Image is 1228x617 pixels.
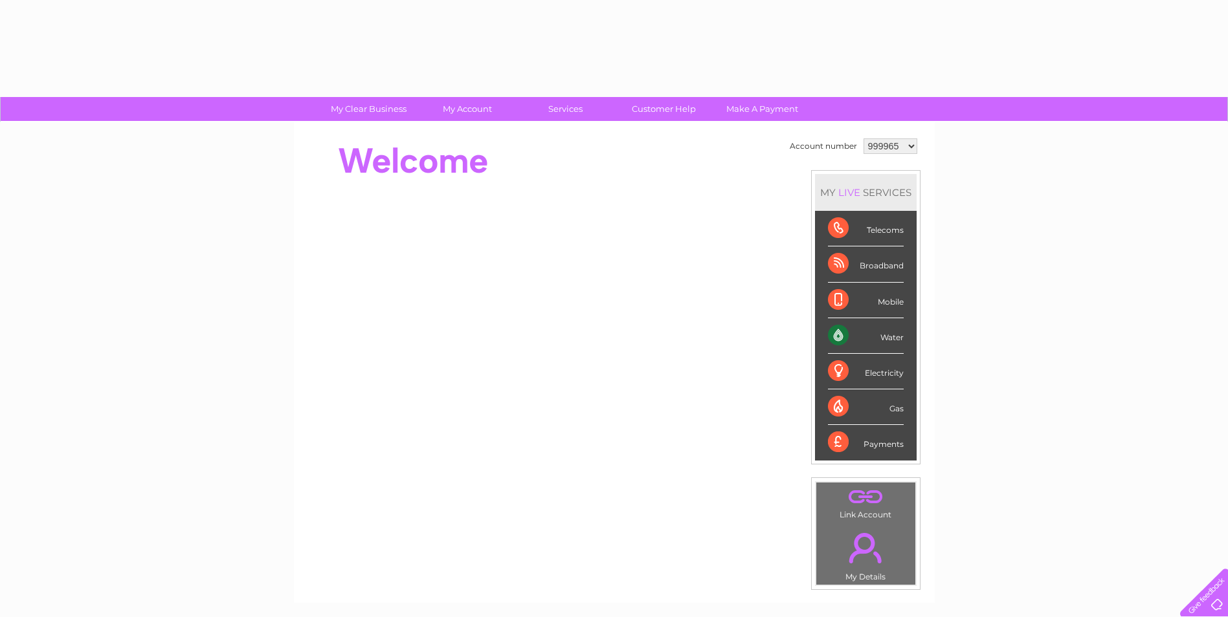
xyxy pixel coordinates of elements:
td: My Details [816,522,916,585]
a: My Account [414,97,520,121]
div: Electricity [828,354,904,389]
a: Customer Help [610,97,717,121]
div: Telecoms [828,211,904,246]
a: . [820,525,912,570]
div: Water [828,318,904,354]
div: Mobile [828,283,904,318]
div: Broadband [828,246,904,282]
a: Make A Payment [709,97,816,121]
a: Services [512,97,619,121]
div: Payments [828,425,904,460]
div: Gas [828,389,904,425]
a: My Clear Business [315,97,422,121]
a: . [820,486,912,508]
td: Link Account [816,482,916,523]
td: Account number [787,135,860,157]
div: MY SERVICES [815,174,917,211]
div: LIVE [836,186,863,199]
